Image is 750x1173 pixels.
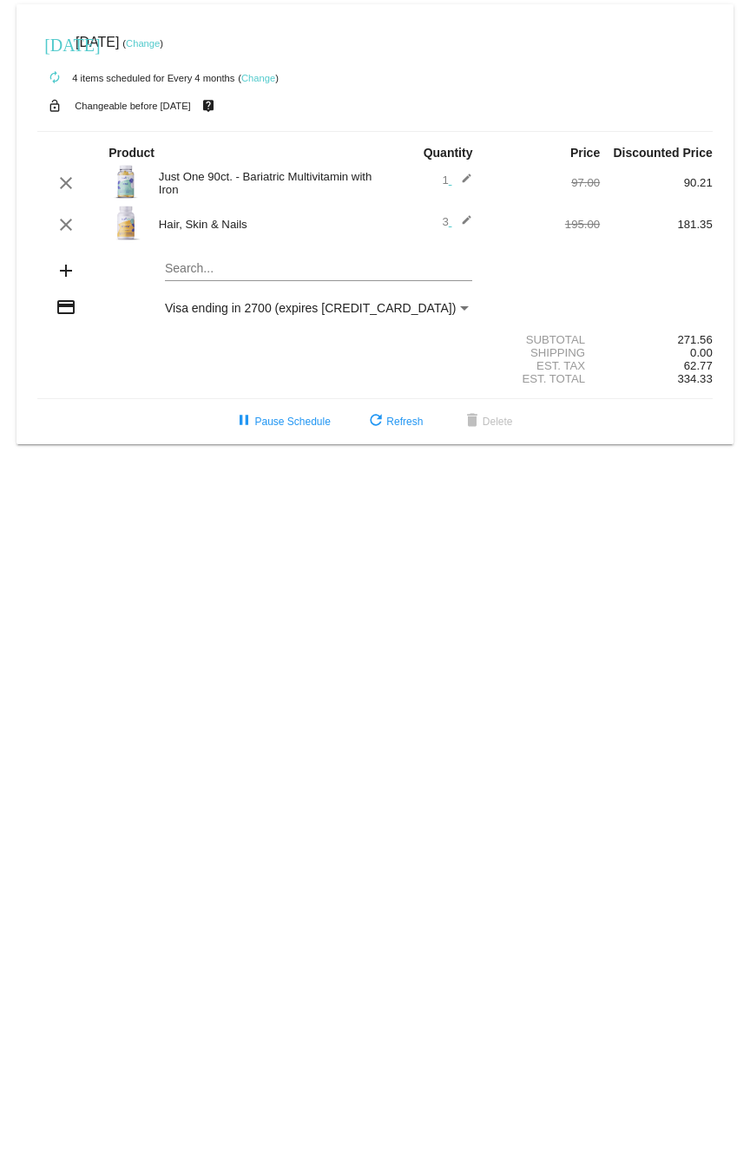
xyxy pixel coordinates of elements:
mat-icon: edit [451,214,472,235]
mat-icon: clear [56,214,76,235]
div: 181.35 [600,218,713,231]
button: Refresh [352,406,437,437]
a: Change [241,73,275,83]
mat-icon: edit [451,173,472,193]
div: Est. Total [488,372,601,385]
small: Changeable before [DATE] [75,101,191,111]
mat-icon: [DATE] [44,33,65,54]
span: Refresh [365,416,423,428]
span: 62.77 [684,359,713,372]
div: 90.21 [600,176,713,189]
span: 334.33 [677,372,712,385]
div: 97.00 [488,176,601,189]
div: Hair, Skin & Nails [150,218,375,231]
a: Change [126,38,160,49]
strong: Quantity [424,146,473,160]
div: Just One 90ct. - Bariatric Multivitamin with Iron [150,170,375,196]
small: 4 items scheduled for Every 4 months [37,73,234,83]
small: ( ) [122,38,163,49]
strong: Price [570,146,600,160]
mat-icon: clear [56,173,76,193]
mat-icon: credit_card [56,297,76,318]
mat-icon: delete [462,411,483,432]
span: 3 [442,215,472,228]
mat-icon: lock_open [44,95,65,117]
button: Pause Schedule [220,406,344,437]
small: ( ) [238,73,279,83]
div: 271.56 [600,333,713,346]
mat-icon: pause [234,411,254,432]
div: Subtotal [488,333,601,346]
strong: Product [109,146,155,160]
mat-icon: refresh [365,411,386,432]
div: Shipping [488,346,601,359]
input: Search... [165,262,473,276]
mat-icon: add [56,260,76,281]
span: Delete [462,416,513,428]
mat-icon: autorenew [44,68,65,88]
span: Pause Schedule [234,416,330,428]
div: 195.00 [488,218,601,231]
span: 0.00 [690,346,713,359]
strong: Discounted Price [613,146,712,160]
span: Visa ending in 2700 (expires [CREDIT_CARD_DATA]) [165,301,456,315]
mat-select: Payment Method [165,301,473,315]
mat-icon: live_help [198,95,219,117]
img: JUST_ONE_90_CLEAR_SHADOW.webp [109,164,143,199]
span: 1 [442,174,472,187]
button: Delete [448,406,527,437]
img: 929341_AmazonListing-HSN-4_V4_091521.webp [109,206,143,240]
div: Est. Tax [488,359,601,372]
